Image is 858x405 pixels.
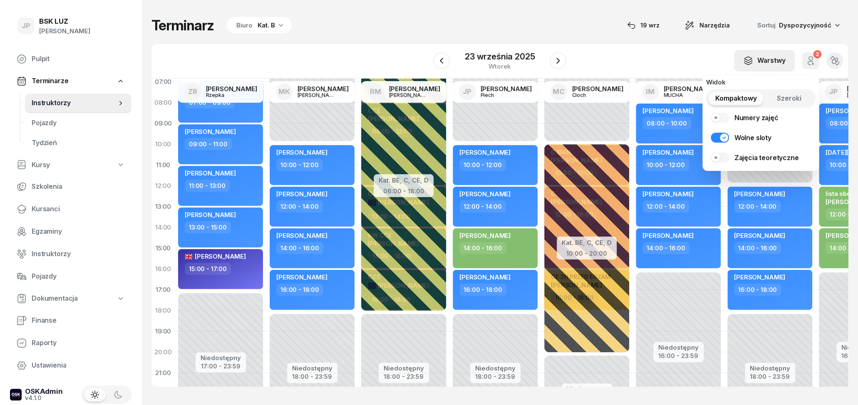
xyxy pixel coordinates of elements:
[463,88,471,95] span: JP
[32,315,125,326] span: Finanse
[236,20,253,30] div: Biuro
[25,93,131,113] a: Instruktorzy
[10,389,22,400] img: logo-xs-dark@2x.png
[459,232,511,240] span: [PERSON_NAME]
[459,159,506,171] div: 10:00 - 12:00
[10,222,131,242] a: Egzaminy
[747,17,848,34] button: Sortuj Dyspozycyjność
[32,271,125,282] span: Pojazdy
[677,17,737,34] button: Narzędzia
[151,175,175,196] div: 12:00
[32,360,125,371] span: Ustawienia
[627,20,660,30] div: 19 wrz
[664,92,704,98] div: MUCHA
[10,267,131,286] a: Pojazdy
[734,232,785,240] span: [PERSON_NAME]
[750,363,790,382] button: Niedostępny18:00 - 23:59
[10,177,131,197] a: Szkolenia
[185,128,236,136] span: [PERSON_NAME]
[151,155,175,175] div: 11:00
[185,221,231,233] div: 13:00 - 15:00
[562,248,612,257] div: 10:00 - 20:00
[465,52,535,61] div: 23 września 2025
[475,363,516,382] button: Niedostępny18:00 - 23:59
[642,107,694,115] span: [PERSON_NAME]
[32,204,125,215] span: Kursanci
[10,244,131,264] a: Instruktorzy
[370,88,381,95] span: RM
[562,237,612,248] div: Kat. BE, C, CE, D
[201,361,241,370] div: 17:00 - 23:59
[10,333,131,353] a: Raporty
[779,21,831,29] span: Dyspozycyjność
[278,88,290,95] span: MK
[384,363,424,382] button: Niedostępny18:00 - 23:59
[642,242,689,254] div: 14:00 - 16:00
[750,365,790,371] div: Niedostępny
[658,351,699,359] div: 16:00 - 23:59
[777,93,801,104] span: Szeroki
[743,55,786,66] div: Warstwy
[151,279,175,300] div: 17:00
[32,293,78,304] span: Dokumentacja
[566,384,608,403] button: Niedostępny20:00 - 23:59
[765,92,813,105] button: Szeroki
[642,200,689,212] div: 12:00 - 14:00
[699,20,730,30] span: Narzędzia
[25,395,63,401] div: v4.1.0
[276,200,323,212] div: 12:00 - 14:00
[459,242,506,254] div: 14:00 - 16:00
[39,26,90,37] div: [PERSON_NAME]
[276,190,327,198] span: [PERSON_NAME]
[151,259,175,279] div: 16:00
[39,18,90,25] div: BSK LUZ
[25,133,131,153] a: Tydzień
[642,159,689,171] div: 10:00 - 12:00
[813,50,821,58] div: 2
[151,321,175,342] div: 19:00
[258,20,275,30] div: Kat. B
[292,365,332,371] div: Niedostępny
[452,81,538,103] a: JP[PERSON_NAME]Piech
[361,81,447,103] a: RM[PERSON_NAME][PERSON_NAME]
[151,363,175,383] div: 21:00
[32,138,125,148] span: Tydzień
[829,88,838,95] span: JP
[32,54,125,64] span: Pulpit
[298,92,337,98] div: [PERSON_NAME]
[544,81,630,103] a: MC[PERSON_NAME]Cioch
[658,343,699,361] button: Niedostępny16:00 - 23:59
[750,371,790,380] div: 18:00 - 23:59
[25,113,131,133] a: Pojazdy
[185,263,231,275] div: 15:00 - 17:00
[185,252,246,260] span: [PERSON_NAME]
[10,156,131,175] a: Kursy
[10,72,131,91] a: Terminarze
[185,211,236,219] span: [PERSON_NAME]
[151,113,175,134] div: 09:00
[734,113,778,123] div: Numery zajęć
[32,160,50,170] span: Kursy
[465,63,535,69] div: wtorek
[151,18,214,33] h1: Terminarz
[151,342,175,363] div: 20:00
[206,92,246,98] div: Rzepka
[642,190,694,198] span: [PERSON_NAME]
[389,86,440,92] div: [PERSON_NAME]
[269,81,355,103] a: MK[PERSON_NAME][PERSON_NAME]
[298,86,349,92] div: [PERSON_NAME]
[734,242,781,254] div: 14:00 - 16:00
[459,148,511,156] span: [PERSON_NAME]
[566,386,608,392] div: Niedostępny
[642,117,691,129] div: 08:00 - 10:00
[292,371,332,380] div: 18:00 - 23:59
[188,88,197,95] span: ZR
[276,284,323,296] div: 16:00 - 18:00
[459,190,511,198] span: [PERSON_NAME]
[224,17,292,34] button: BiuroKat. B
[151,238,175,259] div: 15:00
[802,52,819,69] button: 2
[32,226,125,237] span: Egzaminy
[734,200,781,212] div: 12:00 - 14:00
[475,371,516,380] div: 18:00 - 23:59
